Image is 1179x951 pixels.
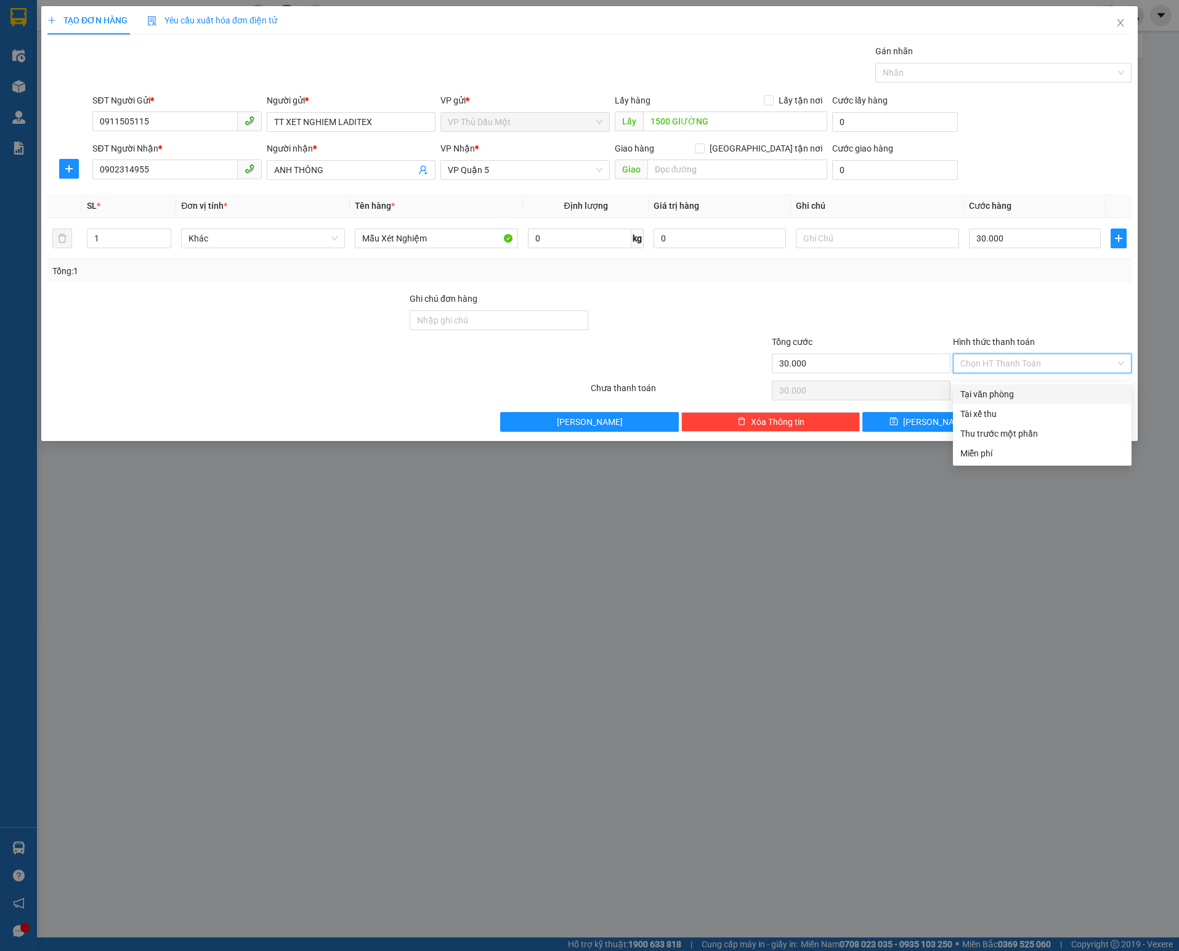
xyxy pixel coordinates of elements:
[355,229,518,248] input: VD: Bàn, Ghế
[737,417,746,427] span: delete
[355,201,395,211] span: Tên hàng
[960,427,1124,440] div: Thu trước một phần
[875,46,913,56] label: Gán nhãn
[832,160,958,180] input: Cước giao hàng
[147,16,157,26] img: icon
[52,229,72,248] button: delete
[903,415,969,429] span: [PERSON_NAME]
[564,201,608,211] span: Định lượng
[643,111,827,131] input: Dọc đường
[615,95,650,105] span: Lấy hàng
[92,94,261,107] div: SĐT Người Gửi
[654,201,699,211] span: Giá trị hàng
[500,412,679,432] button: [PERSON_NAME]
[832,95,888,105] label: Cước lấy hàng
[410,294,477,304] label: Ghi chú đơn hàng
[267,142,436,155] div: Người nhận
[705,142,827,155] span: [GEOGRAPHIC_DATA] tận nơi
[681,412,860,432] button: deleteXóa Thông tin
[631,229,644,248] span: kg
[47,16,56,25] span: plus
[960,387,1124,401] div: Tại văn phòng
[862,412,996,432] button: save[PERSON_NAME]
[772,337,812,347] span: Tổng cước
[615,111,643,131] span: Lấy
[440,94,609,107] div: VP gửi
[615,160,647,179] span: Giao
[796,229,959,248] input: Ghi Chú
[832,112,958,132] input: Cước lấy hàng
[751,415,804,429] span: Xóa Thông tin
[59,159,79,179] button: plus
[181,201,227,211] span: Đơn vị tính
[557,415,623,429] span: [PERSON_NAME]
[774,94,827,107] span: Lấy tận nơi
[1103,6,1138,41] button: Close
[832,144,893,153] label: Cước giao hàng
[410,310,588,330] input: Ghi chú đơn hàng
[615,144,654,153] span: Giao hàng
[87,201,97,211] span: SL
[418,165,428,175] span: user-add
[889,417,898,427] span: save
[245,164,254,174] span: phone
[47,15,128,25] span: TẠO ĐƠN HÀNG
[448,113,602,131] span: VP Thủ Dầu Một
[960,447,1124,460] div: Miễn phí
[188,229,337,248] span: Khác
[267,94,436,107] div: Người gửi
[1111,229,1127,248] button: plus
[440,144,475,153] span: VP Nhận
[448,161,602,179] span: VP Quận 5
[647,160,827,179] input: Dọc đường
[1111,233,1126,243] span: plus
[147,15,277,25] span: Yêu cầu xuất hóa đơn điện tử
[52,264,455,278] div: Tổng: 1
[960,407,1124,421] div: Tài xế thu
[1116,18,1125,28] span: close
[60,164,78,174] span: plus
[589,381,771,403] div: Chưa thanh toán
[92,142,261,155] div: SĐT Người Nhận
[969,201,1011,211] span: Cước hàng
[654,229,785,248] input: 0
[245,116,254,126] span: phone
[953,337,1035,347] label: Hình thức thanh toán
[791,194,964,218] th: Ghi chú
